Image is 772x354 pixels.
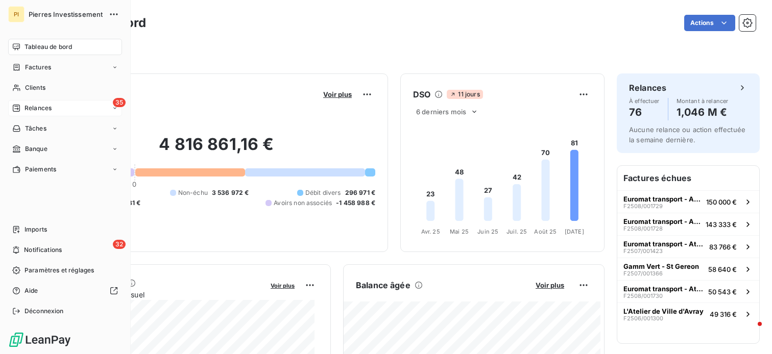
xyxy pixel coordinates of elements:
[447,90,482,99] span: 11 jours
[623,225,663,232] span: F2508/001728
[416,108,466,116] span: 6 derniers mois
[623,285,704,293] span: Euromat transport - Athis Mons (Bai
[708,288,737,296] span: 50 543 €
[25,307,64,316] span: Déconnexion
[629,104,660,120] h4: 76
[421,228,440,235] tspan: Avr. 25
[274,198,332,208] span: Avoirs non associés
[623,217,702,225] span: Euromat transport - Athis Mons (Bai
[617,302,759,325] button: L'Atelier de Ville d'AvrayF2506/00130049 316 €
[25,165,56,174] span: Paiements
[477,228,498,235] tspan: Juin 25
[684,15,735,31] button: Actions
[336,198,375,208] span: -1 458 988 €
[113,98,126,107] span: 35
[25,83,45,92] span: Clients
[534,228,557,235] tspan: Août 25
[623,195,702,203] span: Euromat transport - Athis Mons (Bai
[506,228,527,235] tspan: Juil. 25
[25,42,72,52] span: Tableau de bord
[623,293,663,299] span: F2508/001730
[677,98,729,104] span: Montant à relancer
[58,289,263,300] span: Chiffre d'affaires mensuel
[25,124,46,133] span: Tâches
[623,315,663,321] span: F2506/001300
[25,144,47,154] span: Banque
[450,228,469,235] tspan: Mai 25
[629,98,660,104] span: À effectuer
[25,286,38,295] span: Aide
[212,188,249,197] span: 3 536 972 €
[8,6,25,22] div: PI
[737,319,762,344] iframe: Intercom live chat
[268,281,298,290] button: Voir plus
[677,104,729,120] h4: 1,046 M €
[617,190,759,213] button: Euromat transport - Athis Mons (BaiF2508/001729150 000 €
[356,279,411,291] h6: Balance âgée
[305,188,341,197] span: Débit divers
[25,225,47,234] span: Imports
[708,265,737,273] span: 58 640 €
[132,180,136,188] span: 0
[113,240,126,249] span: 32
[623,307,704,315] span: L'Atelier de Ville d'Avray
[709,243,737,251] span: 83 766 €
[623,270,663,276] span: F2507/001366
[536,281,564,289] span: Voir plus
[271,282,295,289] span: Voir plus
[629,125,745,144] span: Aucune relance ou action effectuée la semaine dernière.
[413,88,430,100] h6: DSO
[706,198,737,206] span: 150 000 €
[25,63,51,72] span: Factures
[178,188,208,197] span: Non-échu
[617,213,759,235] button: Euromat transport - Athis Mons (BaiF2508/001728143 333 €
[617,258,759,280] button: Gamm Vert - St GereonF2507/00136658 640 €
[617,280,759,302] button: Euromat transport - Athis Mons (BaiF2508/00173050 543 €
[533,281,567,290] button: Voir plus
[623,240,705,248] span: Euromat transport - Athis Mons (Bai
[58,134,375,165] h2: 4 816 861,16 €
[617,235,759,258] button: Euromat transport - Athis Mons (BaiF2507/00142383 766 €
[710,310,737,318] span: 49 316 €
[29,10,103,18] span: Pierres Investissement
[8,332,71,348] img: Logo LeanPay
[25,104,52,113] span: Relances
[323,90,352,98] span: Voir plus
[345,188,375,197] span: 296 971 €
[8,283,122,299] a: Aide
[617,166,759,190] h6: Factures échues
[629,82,666,94] h6: Relances
[320,90,355,99] button: Voir plus
[623,203,663,209] span: F2508/001729
[25,266,94,275] span: Paramètres et réglages
[24,245,62,255] span: Notifications
[623,248,663,254] span: F2507/001423
[623,262,699,270] span: Gamm Vert - St Gereon
[565,228,584,235] tspan: [DATE]
[706,220,737,229] span: 143 333 €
